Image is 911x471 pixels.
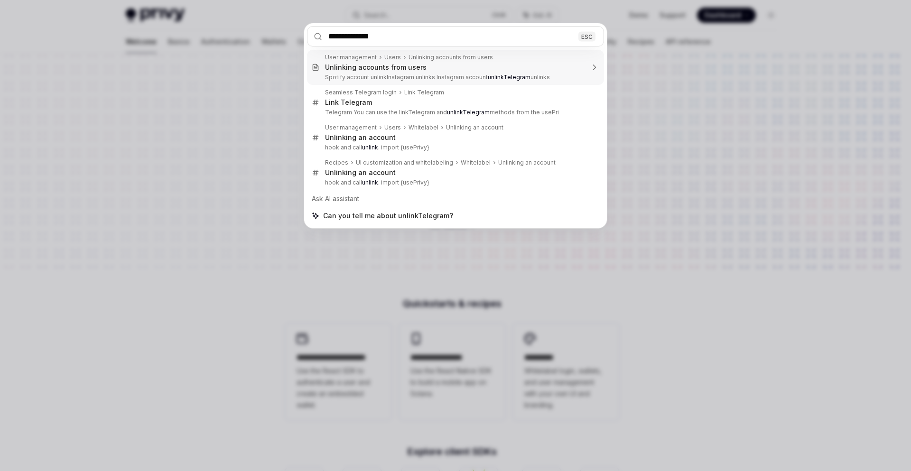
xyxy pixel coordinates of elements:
[325,54,377,61] div: User management
[325,109,584,116] p: Telegram You can use the linkTelegram and methods from the usePri
[325,168,396,177] div: Unlinking an account
[404,89,444,96] div: Link Telegram
[325,133,396,142] div: Unlinking an account
[325,98,372,107] div: Link Telegram
[488,74,530,81] b: unlinkTelegram
[325,89,397,96] div: Seamless Telegram login
[384,54,401,61] div: Users
[498,159,556,166] div: Unlinking an account
[325,159,348,166] div: Recipes
[578,31,595,41] div: ESC
[362,144,378,151] b: unlink
[447,109,490,116] b: unlinkTelegram
[325,179,584,186] p: hook and call . import {usePrivy}
[362,179,378,186] b: unlink
[325,124,377,131] div: User management
[409,54,493,61] div: Unlinking accounts from users
[446,124,503,131] div: Unlinking an account
[323,211,453,221] span: Can you tell me about unlinkTelegram?
[325,63,427,72] div: Unlinking accounts from users
[325,144,584,151] p: hook and call . import {usePrivy}
[409,124,438,131] div: Whitelabel
[384,124,401,131] div: Users
[307,190,604,207] div: Ask AI assistant
[325,74,584,81] p: Spotify account unlinkInstagram unlinks Instagram account unlinks
[356,159,453,166] div: UI customization and whitelabeling
[461,159,491,166] div: Whitelabel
